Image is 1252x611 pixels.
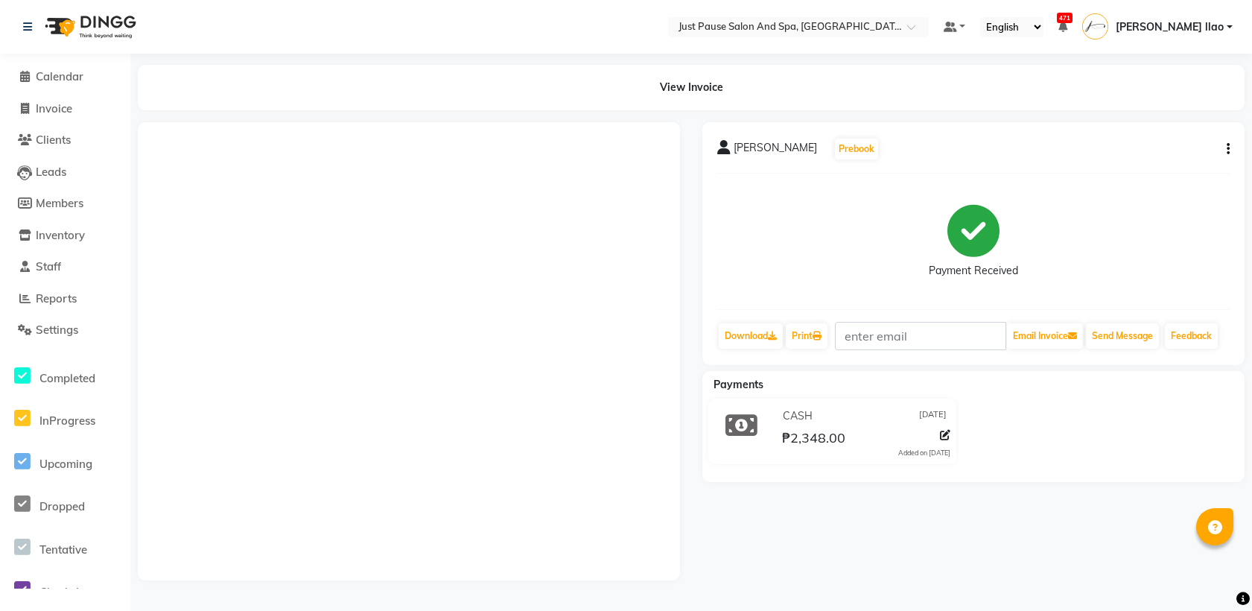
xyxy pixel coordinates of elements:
a: Staff [4,259,127,276]
span: CASH [783,408,813,424]
a: Clients [4,132,127,149]
span: Completed [39,371,95,385]
span: Payments [714,378,763,391]
span: Upcoming [39,457,92,471]
a: Print [786,323,827,349]
span: [DATE] [919,408,947,424]
a: 471 [1058,20,1067,34]
span: Check-In [39,585,86,599]
button: Email Invoice [1007,323,1083,349]
input: enter email [835,322,1006,350]
span: Invoice [36,101,72,115]
div: View Invoice [138,65,1245,110]
span: Tentative [39,542,87,557]
button: Prebook [835,139,878,159]
a: Calendar [4,69,127,86]
span: 471 [1057,13,1073,23]
a: Invoice [4,101,127,118]
span: InProgress [39,414,95,428]
span: Settings [36,323,78,337]
div: Payment Received [929,263,1018,279]
span: Dropped [39,499,85,513]
span: [PERSON_NAME] llao [1116,19,1224,35]
span: [PERSON_NAME] [734,140,817,161]
span: Members [36,196,83,210]
span: ₱2,348.00 [782,429,845,450]
img: Jenilyn llao [1082,13,1108,39]
img: logo [38,6,140,48]
button: Send Message [1086,323,1159,349]
span: Staff [36,259,61,273]
span: Calendar [36,69,83,83]
a: Reports [4,291,127,308]
a: Feedback [1165,323,1218,349]
span: Leads [36,165,66,179]
span: Inventory [36,228,85,242]
a: Leads [4,164,127,181]
div: Added on [DATE] [898,448,950,458]
a: Settings [4,322,127,339]
span: Clients [36,133,71,147]
a: Members [4,195,127,212]
a: Inventory [4,227,127,244]
a: Download [719,323,783,349]
span: Reports [36,291,77,305]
